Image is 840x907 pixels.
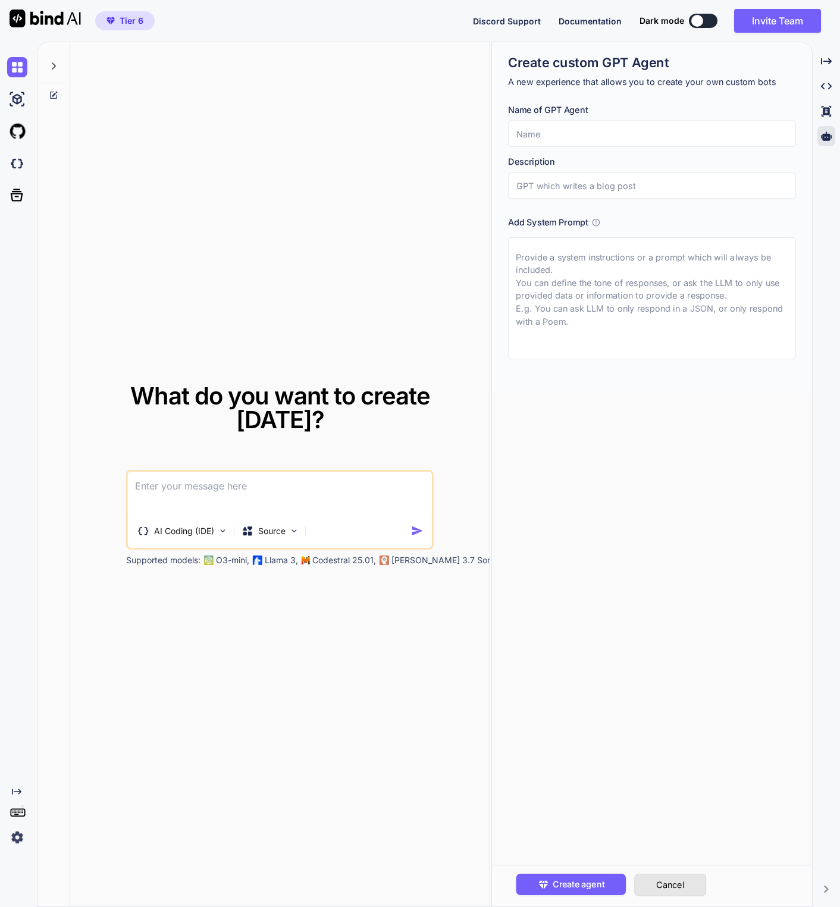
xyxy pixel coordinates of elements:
input: Name [507,121,795,147]
img: GPT-4 [204,556,214,565]
img: ai-studio [7,89,27,109]
h1: Create custom GPT Agent [507,54,795,71]
img: Mistral-AI [302,556,310,564]
img: darkCloudIdeIcon [7,153,27,174]
p: Source [258,525,286,537]
img: icon [411,525,424,537]
input: GPT which writes a blog post [507,172,795,199]
img: Pick Models [289,526,299,536]
span: Discord Support [473,16,541,26]
img: chat [7,57,27,77]
h3: Add System Prompt [507,216,588,229]
img: settings [7,827,27,848]
img: premium [106,17,115,24]
span: What do you want to create [DATE]? [130,381,430,434]
span: Documentation [559,16,622,26]
h3: Description [507,155,795,168]
button: Discord Support [473,15,541,27]
img: Llama2 [253,556,262,565]
button: Documentation [559,15,622,27]
img: Bind AI [10,10,81,27]
p: O3-mini, [216,554,249,566]
button: Create agent [516,874,626,895]
p: A new experience that allows you to create your own custom bots [507,76,795,89]
button: Invite Team [734,9,821,33]
p: Supported models: [126,554,200,566]
p: Llama 3, [265,554,298,566]
p: Codestral 25.01, [312,554,376,566]
p: AI Coding (IDE) [154,525,214,537]
button: premiumTier 6 [95,11,155,30]
p: [PERSON_NAME] 3.7 Sonnet, [391,554,507,566]
img: githubLight [7,121,27,142]
button: Cancel [634,874,706,896]
span: Tier 6 [120,15,143,27]
span: Create agent [552,878,604,891]
img: claude [380,556,389,565]
img: Pick Tools [218,526,228,536]
span: Dark mode [640,15,684,27]
h3: Name of GPT Agent [507,103,795,117]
